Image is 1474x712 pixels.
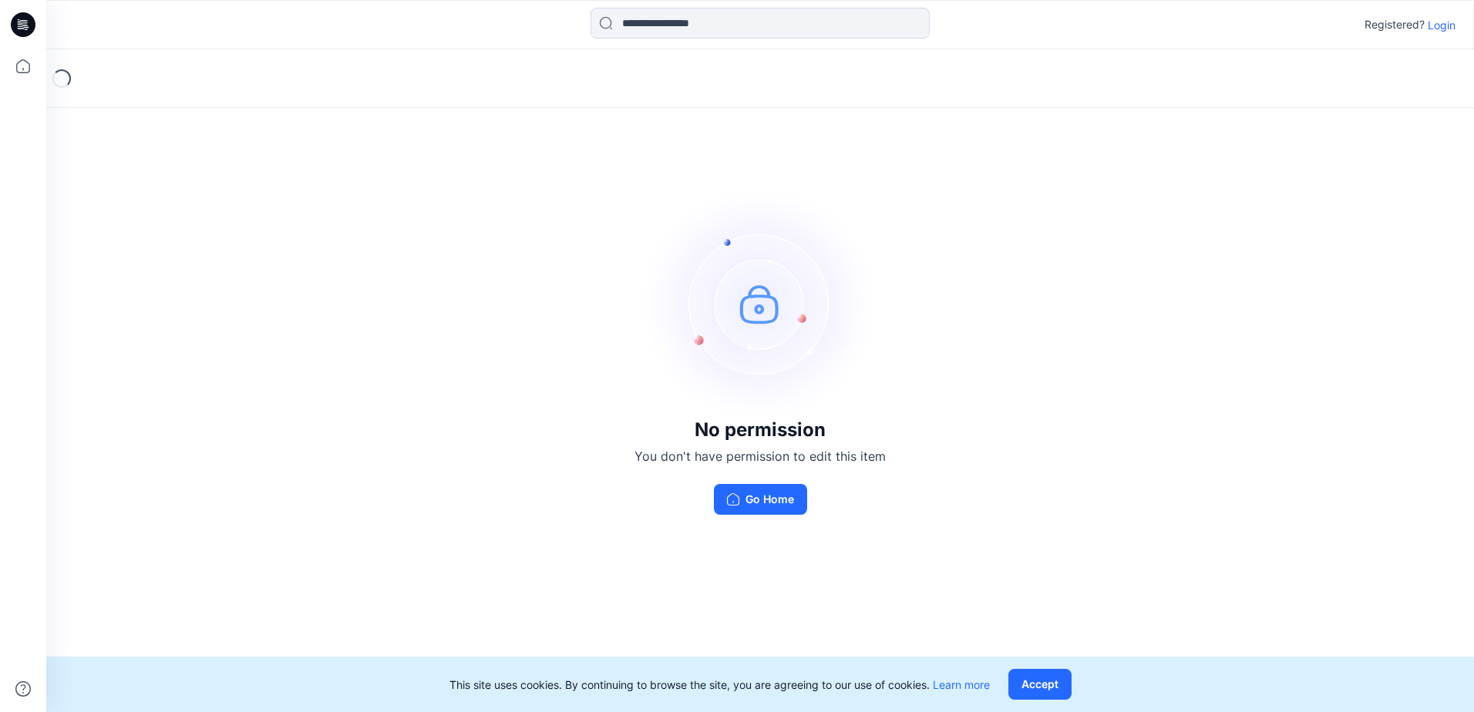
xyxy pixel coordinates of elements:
button: Go Home [714,484,807,515]
p: Registered? [1365,15,1425,34]
p: Login [1428,17,1455,33]
a: Learn more [933,678,990,691]
h3: No permission [634,419,886,441]
p: This site uses cookies. By continuing to browse the site, you are agreeing to our use of cookies. [449,677,990,693]
button: Accept [1008,669,1072,700]
img: no-perm.svg [644,188,876,419]
p: You don't have permission to edit this item [634,447,886,465]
